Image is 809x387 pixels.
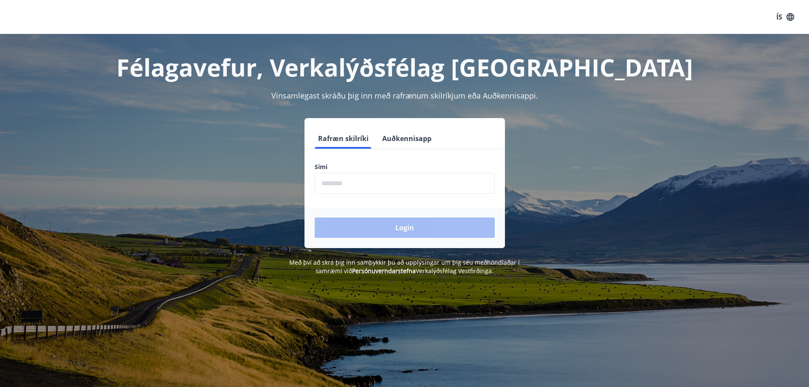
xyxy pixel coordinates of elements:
button: Auðkennisapp [379,128,435,149]
a: Persónuverndarstefna [352,267,416,275]
button: Rafræn skilríki [315,128,372,149]
button: ÍS [772,9,799,25]
span: Vinsamlegast skráðu þig inn með rafrænum skilríkjum eða Auðkennisappi. [271,90,538,101]
label: Sími [315,163,495,171]
span: Með því að skrá þig inn samþykkir þú að upplýsingar um þig séu meðhöndlaðar í samræmi við Verkalý... [289,258,520,275]
h1: Félagavefur, Verkalýðsfélag [GEOGRAPHIC_DATA] [109,51,700,83]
